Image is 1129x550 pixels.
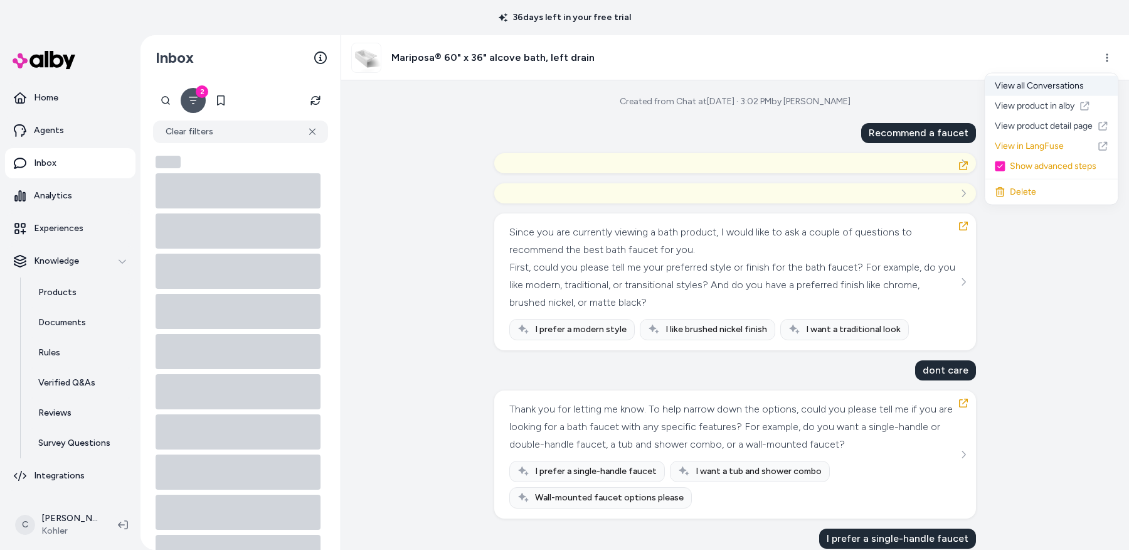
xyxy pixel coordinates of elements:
div: View all Conversations [985,76,1118,96]
div: Delete [985,182,1118,202]
div: Show advanced steps [985,156,1118,176]
a: View in LangFuse [985,136,1118,156]
a: View product detail page [985,116,1118,136]
a: View product in alby [985,96,1118,116]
